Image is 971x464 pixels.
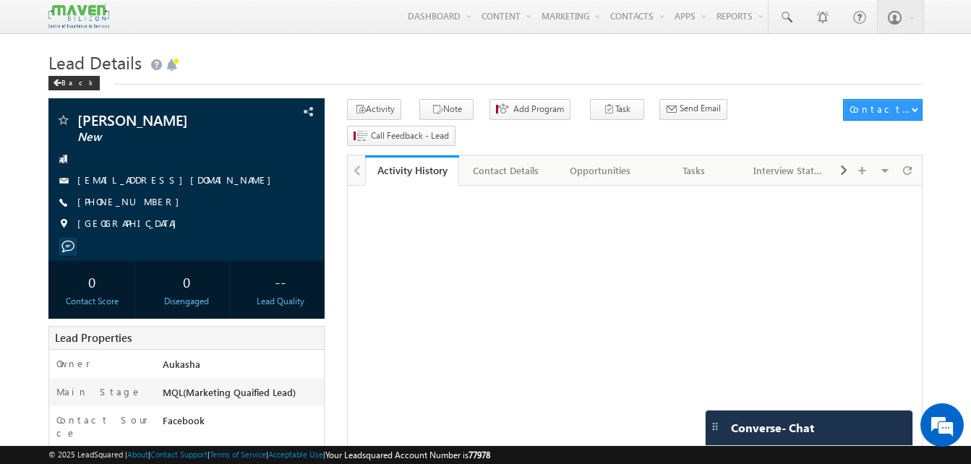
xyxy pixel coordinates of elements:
div: Facebook [159,413,324,434]
div: Interview Status [753,162,823,179]
a: Terms of Service [210,450,266,459]
div: Disengaged [147,295,226,308]
div: Tasks [659,162,729,179]
a: Opportunities [554,155,648,186]
a: Acceptable Use [268,450,323,459]
button: Task [590,99,644,120]
span: 77978 [469,450,490,460]
span: Your Leadsquared Account Number is [325,450,490,460]
span: Add Program [513,103,564,116]
label: Contact Source [56,413,149,439]
span: Converse - Chat [731,421,814,434]
span: Send Email [680,102,721,115]
span: New [77,130,247,145]
div: 0 [52,268,132,295]
a: Contact Details [459,155,553,186]
a: Back [48,75,107,87]
a: Tasks [648,155,742,186]
span: Aukasha [163,358,200,370]
span: Lead Properties [55,330,132,345]
div: Contact Actions [850,103,911,116]
a: Interview Status [742,155,836,186]
img: carter-drag [709,421,721,432]
a: [EMAIL_ADDRESS][DOMAIN_NAME] [77,173,278,186]
button: Call Feedback - Lead [347,126,455,147]
a: About [127,450,148,459]
div: MQL(Marketing Quaified Lead) [159,385,324,405]
a: Contact Support [150,450,208,459]
div: Contact Score [52,295,132,308]
span: [GEOGRAPHIC_DATA] [77,217,184,231]
div: 0 [147,268,226,295]
span: © 2025 LeadSquared | | | | | [48,448,490,462]
button: Note [419,99,474,120]
button: Contact Actions [843,99,923,121]
div: Contact Details [471,162,540,179]
label: Owner [56,357,90,370]
button: Activity [347,99,401,120]
div: Activity History [376,163,448,177]
button: Send Email [659,99,727,120]
button: Add Program [489,99,570,120]
div: -- [241,268,320,295]
span: [PERSON_NAME] [77,113,247,127]
span: [PHONE_NUMBER] [77,195,187,210]
div: Back [48,76,100,90]
a: Activity History [365,155,459,186]
span: Call Feedback - Lead [371,129,449,142]
span: Lead Details [48,51,142,74]
img: Custom Logo [48,4,109,29]
label: Main Stage [56,385,142,398]
div: Opportunities [565,162,635,179]
div: Lead Quality [241,295,320,308]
